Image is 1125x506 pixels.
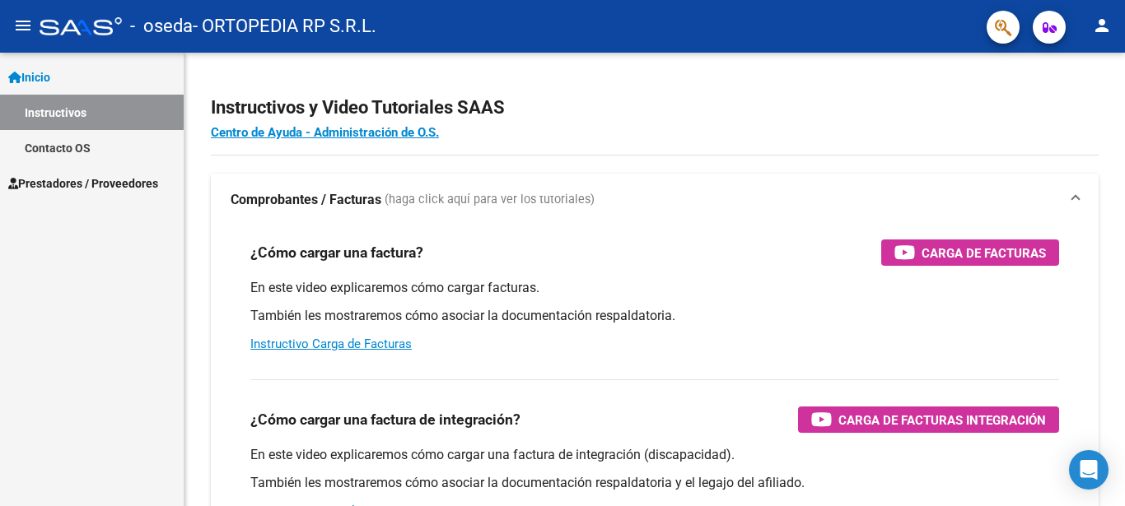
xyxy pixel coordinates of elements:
p: En este video explicaremos cómo cargar una factura de integración (discapacidad). [250,446,1059,464]
button: Carga de Facturas [881,239,1059,266]
h2: Instructivos y Video Tutoriales SAAS [211,92,1099,123]
span: Carga de Facturas [922,243,1046,263]
button: Carga de Facturas Integración [798,406,1059,433]
p: En este video explicaremos cómo cargar facturas. [250,279,1059,297]
span: - oseda [130,8,193,44]
span: Prestadores / Proveedores [8,174,158,193]
p: También les mostraremos cómo asociar la documentación respaldatoria. [250,307,1059,325]
a: Centro de Ayuda - Administración de O.S. [211,125,439,140]
h3: ¿Cómo cargar una factura de integración? [250,408,520,431]
strong: Comprobantes / Facturas [231,191,381,209]
a: Instructivo Carga de Facturas [250,337,412,351]
h3: ¿Cómo cargar una factura? [250,241,423,264]
mat-expansion-panel-header: Comprobantes / Facturas (haga click aquí para ver los tutoriales) [211,174,1099,226]
span: Inicio [8,68,50,86]
div: Open Intercom Messenger [1069,450,1109,490]
mat-icon: person [1092,16,1112,35]
span: - ORTOPEDIA RP S.R.L. [193,8,376,44]
span: Carga de Facturas Integración [838,410,1046,430]
span: (haga click aquí para ver los tutoriales) [385,191,595,209]
p: También les mostraremos cómo asociar la documentación respaldatoria y el legajo del afiliado. [250,474,1059,492]
mat-icon: menu [13,16,33,35]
